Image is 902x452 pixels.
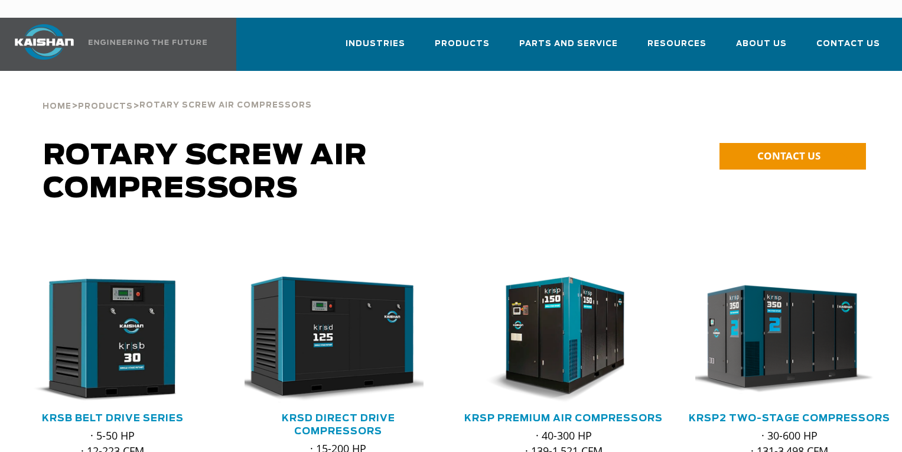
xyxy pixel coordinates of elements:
[719,143,866,170] a: CONTACT US
[686,277,874,403] img: krsp350
[736,28,787,69] a: About Us
[78,103,133,110] span: Products
[78,100,133,111] a: Products
[519,37,618,51] span: Parts and Service
[43,100,71,111] a: Home
[757,149,820,162] span: CONTACT US
[695,277,883,403] div: krsp350
[816,28,880,69] a: Contact Us
[736,37,787,51] span: About Us
[245,277,432,403] div: krsd125
[43,71,312,116] div: > >
[43,142,367,203] span: Rotary Screw Air Compressors
[346,37,405,51] span: Industries
[647,28,706,69] a: Resources
[816,37,880,51] span: Contact Us
[89,40,207,45] img: Engineering the future
[346,28,405,69] a: Industries
[282,414,395,436] a: KRSD Direct Drive Compressors
[435,37,490,51] span: Products
[519,28,618,69] a: Parts and Service
[461,277,649,403] img: krsp150
[10,277,198,403] img: krsb30
[647,37,706,51] span: Resources
[464,414,663,423] a: KRSP Premium Air Compressors
[42,414,184,423] a: KRSB Belt Drive Series
[43,103,71,110] span: Home
[19,277,207,403] div: krsb30
[435,28,490,69] a: Products
[236,277,424,403] img: krsd125
[470,277,658,403] div: krsp150
[689,414,890,423] a: KRSP2 Two-Stage Compressors
[139,102,312,109] span: Rotary Screw Air Compressors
